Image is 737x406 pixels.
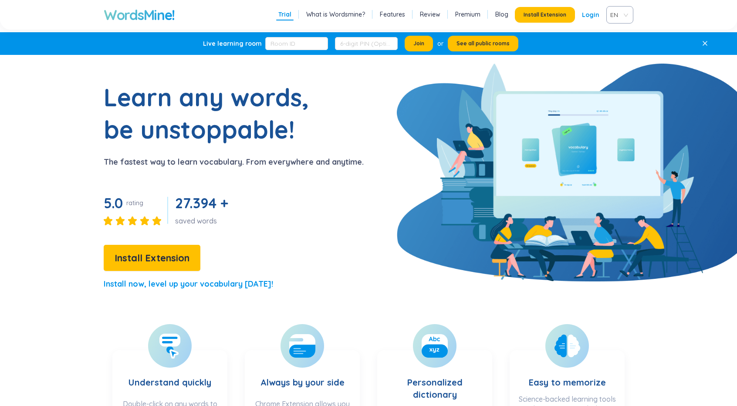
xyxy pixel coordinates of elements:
button: See all public rooms [448,36,518,51]
button: Install Extension [104,245,200,271]
span: Join [413,40,424,47]
a: Blog [495,10,508,19]
input: 6-digit PIN (Optional) [335,37,398,50]
p: Install now, level up your vocabulary [DATE]! [104,278,273,290]
span: 27.394 + [175,194,228,212]
span: Install Extension [115,250,189,266]
span: See all public rooms [456,40,510,47]
div: rating [126,199,143,207]
p: The fastest way to learn vocabulary. From everywhere and anytime. [104,156,364,168]
button: Install Extension [515,7,575,23]
div: or [437,39,443,48]
h1: Learn any words, be unstoppable! [104,81,321,145]
a: Trial [278,10,291,19]
div: Live learning room [203,39,262,48]
span: 5.0 [104,194,123,212]
h3: Personalized dictionary [386,359,483,401]
input: Room ID [265,37,328,50]
a: Review [420,10,440,19]
h3: Always by your side [260,359,345,395]
a: Install Extension [104,254,200,263]
div: saved words [175,216,231,226]
span: Install Extension [524,11,566,18]
h3: Understand quickly [128,359,211,395]
a: Features [380,10,405,19]
span: VIE [610,8,626,21]
a: Premium [455,10,480,19]
a: WordsMine! [104,6,175,24]
h3: Easy to memorize [529,359,606,390]
a: Login [582,7,599,23]
a: What is Wordsmine? [306,10,365,19]
button: Join [405,36,433,51]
